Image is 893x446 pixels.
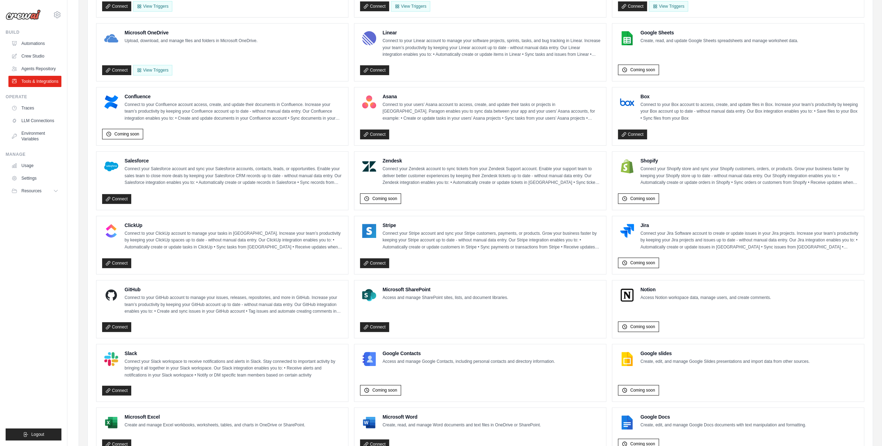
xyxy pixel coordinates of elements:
p: Connect to your Linear account to manage your software projects, sprints, tasks, and bug tracking... [382,38,600,58]
: View Triggers [391,1,430,12]
img: Google Sheets Logo [620,31,634,45]
button: Resources [8,185,61,197]
p: Connect your Slack workspace to receive notifications and alerts in Slack. Stay connected to impo... [125,358,342,379]
a: LLM Connections [8,115,61,126]
img: Stripe Logo [362,224,376,238]
a: Connect [360,258,389,268]
p: Connect to your GitHub account to manage your issues, releases, repositories, and more in GitHub.... [125,294,342,315]
h4: GitHub [125,286,342,293]
h4: Shopify [640,157,858,164]
a: Connect [102,194,131,204]
a: Environment Variables [8,128,61,145]
button: Logout [6,428,61,440]
a: Tools & Integrations [8,76,61,87]
span: Resources [21,188,41,194]
img: Logo [6,9,41,20]
p: Connect to your Box account to access, create, and update files in Box. Increase your team’s prod... [640,101,858,122]
h4: Microsoft Excel [125,413,305,420]
: View Triggers [133,65,172,75]
img: Asana Logo [362,95,376,109]
img: Google slides Logo [620,352,634,366]
h4: Box [640,93,858,100]
a: Automations [8,38,61,49]
span: Coming soon [630,196,655,201]
h4: Slack [125,350,342,357]
img: Zendesk Logo [362,159,376,173]
p: Connect to your Confluence account access, create, and update their documents in Confluence. Incr... [125,101,342,122]
img: Google Contacts Logo [362,352,376,366]
img: Box Logo [620,95,634,109]
p: Connect your Stripe account and sync your Stripe customers, payments, or products. Grow your busi... [382,230,600,251]
img: Jira Logo [620,224,634,238]
div: Build [6,29,61,35]
a: Connect [360,129,389,139]
div: Operate [6,94,61,100]
span: Coming soon [114,131,139,137]
p: Access and manage SharePoint sites, lists, and document libraries. [382,294,508,301]
a: Agents Repository [8,63,61,74]
p: Connect your Salesforce account and sync your Salesforce accounts, contacts, leads, or opportunit... [125,166,342,186]
a: Connect [102,258,131,268]
h4: Asana [382,93,600,100]
img: Microsoft OneDrive Logo [104,31,118,45]
span: Coming soon [372,387,397,393]
p: Connect to your ClickUp account to manage your tasks in [GEOGRAPHIC_DATA]. Increase your team’s p... [125,230,342,251]
h4: Confluence [125,93,342,100]
div: Manage [6,152,61,157]
a: Connect [102,65,131,75]
p: Create, edit, and manage Google Docs documents with text manipulation and formatting. [640,422,806,429]
h4: Google Contacts [382,350,555,357]
p: Access Notion workspace data, manage users, and create comments. [640,294,771,301]
span: Coming soon [372,196,397,201]
p: Create, read, and manage Word documents and text files in OneDrive or SharePoint. [382,422,541,429]
a: Connect [618,129,647,139]
: View Triggers [649,1,688,12]
img: Slack Logo [104,352,118,366]
h4: Zendesk [382,157,600,164]
a: Connect [102,386,131,395]
p: Connect to your users’ Asana account to access, create, and update their tasks or projects in [GE... [382,101,600,122]
span: Coming soon [630,260,655,266]
img: GitHub Logo [104,288,118,302]
p: Access and manage Google Contacts, including personal contacts and directory information. [382,358,555,365]
p: Connect your Zendesk account to sync tickets from your Zendesk Support account. Enable your suppo... [382,166,600,186]
a: Connect [102,322,131,332]
p: Create, read, and update Google Sheets spreadsheets and manage worksheet data. [640,38,798,45]
a: Connect [360,1,389,11]
h4: Microsoft SharePoint [382,286,508,293]
p: Create, edit, and manage Google Slides presentations and import data from other sources. [640,358,809,365]
h4: Google slides [640,350,809,357]
img: Linear Logo [362,31,376,45]
h4: Salesforce [125,157,342,164]
a: Traces [8,102,61,114]
img: Shopify Logo [620,159,634,173]
p: Create and manage Excel workbooks, worksheets, tables, and charts in OneDrive or SharePoint. [125,422,305,429]
span: Coming soon [630,387,655,393]
span: Coming soon [630,324,655,329]
img: Microsoft SharePoint Logo [362,288,376,302]
h4: Linear [382,29,600,36]
h4: Google Docs [640,413,806,420]
h4: Google Sheets [640,29,798,36]
h4: Notion [640,286,771,293]
img: Google Docs Logo [620,415,634,430]
a: Usage [8,160,61,171]
h4: ClickUp [125,222,342,229]
img: ClickUp Logo [104,224,118,238]
a: Connect [360,322,389,332]
p: Connect your Jira Software account to create or update issues in your Jira projects. Increase you... [640,230,858,251]
img: Confluence Logo [104,95,118,109]
a: Crew Studio [8,51,61,62]
h4: Jira [640,222,858,229]
h4: Microsoft Word [382,413,541,420]
a: Connect [360,65,389,75]
span: Coming soon [630,67,655,73]
a: Connect [102,1,131,11]
img: Salesforce Logo [104,159,118,173]
img: Microsoft Excel Logo [104,415,118,430]
a: Connect [618,1,647,11]
button: View Triggers [133,1,172,12]
img: Microsoft Word Logo [362,415,376,430]
img: Notion Logo [620,288,634,302]
p: Upload, download, and manage files and folders in Microsoft OneDrive. [125,38,258,45]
